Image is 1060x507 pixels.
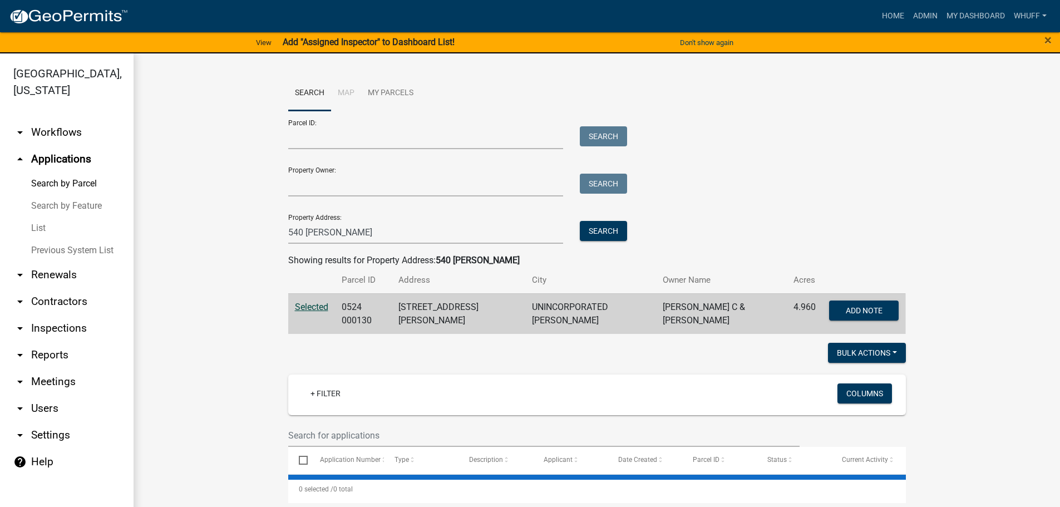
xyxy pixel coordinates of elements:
[299,485,333,493] span: 0 selected /
[335,267,392,293] th: Parcel ID
[533,447,608,474] datatable-header-cell: Applicant
[252,33,276,52] a: View
[682,447,757,474] datatable-header-cell: Parcel ID
[288,76,331,111] a: Search
[320,456,381,464] span: Application Number
[283,37,455,47] strong: Add "Assigned Inspector" to Dashboard List!
[1044,33,1052,47] button: Close
[842,456,888,464] span: Current Activity
[335,293,392,334] td: 0524 000130
[787,267,822,293] th: Acres
[13,126,27,139] i: arrow_drop_down
[618,456,657,464] span: Date Created
[288,447,309,474] datatable-header-cell: Select
[13,429,27,442] i: arrow_drop_down
[828,343,906,363] button: Bulk Actions
[436,255,520,265] strong: 540 [PERSON_NAME]
[942,6,1009,27] a: My Dashboard
[458,447,533,474] datatable-header-cell: Description
[13,322,27,335] i: arrow_drop_down
[384,447,458,474] datatable-header-cell: Type
[13,402,27,415] i: arrow_drop_down
[13,268,27,282] i: arrow_drop_down
[846,306,882,314] span: Add Note
[469,456,503,464] span: Description
[525,267,657,293] th: City
[656,267,787,293] th: Owner Name
[757,447,831,474] datatable-header-cell: Status
[295,302,328,312] a: Selected
[1044,32,1052,48] span: ×
[831,447,906,474] datatable-header-cell: Current Activity
[13,348,27,362] i: arrow_drop_down
[13,295,27,308] i: arrow_drop_down
[392,267,525,293] th: Address
[288,424,800,447] input: Search for applications
[302,383,349,403] a: + Filter
[767,456,787,464] span: Status
[288,254,906,267] div: Showing results for Property Address:
[608,447,682,474] datatable-header-cell: Date Created
[787,293,822,334] td: 4.960
[309,447,384,474] datatable-header-cell: Application Number
[13,152,27,166] i: arrow_drop_up
[580,174,627,194] button: Search
[544,456,573,464] span: Applicant
[676,33,738,52] button: Don't show again
[288,475,906,503] div: 0 total
[13,375,27,388] i: arrow_drop_down
[13,455,27,469] i: help
[1009,6,1051,27] a: whuff
[361,76,420,111] a: My Parcels
[395,456,409,464] span: Type
[656,293,787,334] td: [PERSON_NAME] C & [PERSON_NAME]
[829,301,899,321] button: Add Note
[693,456,719,464] span: Parcel ID
[392,293,525,334] td: [STREET_ADDRESS][PERSON_NAME]
[580,126,627,146] button: Search
[909,6,942,27] a: Admin
[580,221,627,241] button: Search
[877,6,909,27] a: Home
[525,293,657,334] td: UNINCORPORATED [PERSON_NAME]
[837,383,892,403] button: Columns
